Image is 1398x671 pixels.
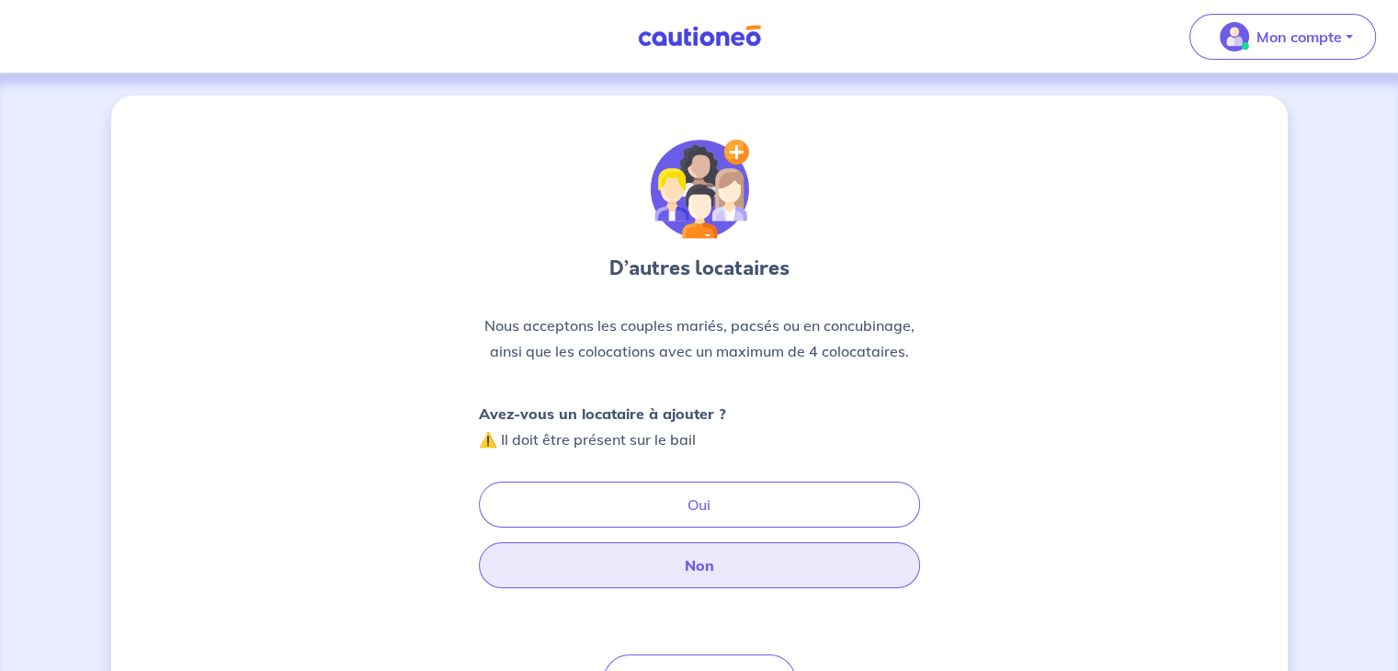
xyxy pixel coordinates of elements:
[650,140,749,239] img: illu_tenants_plus.svg
[1189,14,1376,60] button: illu_account_valid_menu.svgMon compte
[479,313,920,364] p: Nous acceptons les couples mariés, pacsés ou en concubinage, ainsi que les colocations avec un ma...
[1220,22,1249,51] img: illu_account_valid_menu.svg
[479,254,920,283] h3: D’autres locataires
[479,542,920,588] button: Non
[479,482,920,528] button: Oui
[479,401,726,452] p: ⚠️ Il doit être présent sur le bail
[1256,26,1342,48] p: Mon compte
[479,404,726,423] strong: Avez-vous un locataire à ajouter ?
[631,25,768,48] img: Cautioneo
